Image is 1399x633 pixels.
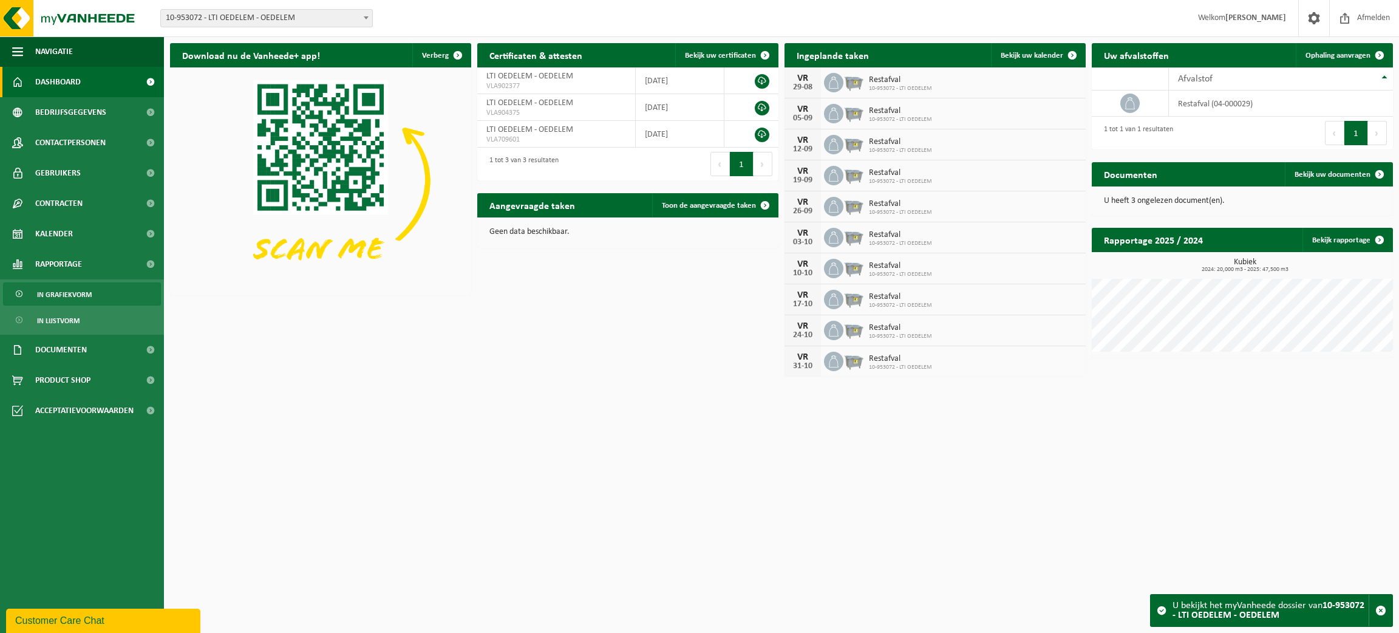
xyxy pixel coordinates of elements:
[412,43,470,67] button: Verberg
[791,259,815,269] div: VR
[791,321,815,331] div: VR
[1344,121,1368,145] button: 1
[869,147,932,154] span: 10-953072 - LTI OEDELEM
[869,106,932,116] span: Restafval
[636,67,724,94] td: [DATE]
[843,195,864,216] img: WB-2500-GAL-GY-01
[1295,171,1370,179] span: Bekijk uw documenten
[843,288,864,309] img: WB-2500-GAL-GY-01
[1092,162,1169,186] h2: Documenten
[869,261,932,271] span: Restafval
[869,85,932,92] span: 10-953072 - LTI OEDELEM
[843,71,864,92] img: WB-2500-GAL-GY-01
[869,364,932,371] span: 10-953072 - LTI OEDELEM
[160,9,373,27] span: 10-953072 - LTI OEDELEM - OEDELEM
[791,135,815,145] div: VR
[1173,601,1364,620] strong: 10-953072 - LTI OEDELEM - OEDELEM
[869,271,932,278] span: 10-953072 - LTI OEDELEM
[791,269,815,278] div: 10-10
[675,43,777,67] a: Bekijk uw certificaten
[483,151,559,177] div: 1 tot 3 van 3 resultaten
[1285,162,1392,186] a: Bekijk uw documenten
[35,36,73,67] span: Navigatie
[1098,267,1393,273] span: 2024: 20,000 m3 - 2025: 47,500 m3
[35,158,81,188] span: Gebruikers
[791,145,815,154] div: 12-09
[35,97,106,128] span: Bedrijfsgegevens
[791,228,815,238] div: VR
[869,354,932,364] span: Restafval
[685,52,756,60] span: Bekijk uw certificaten
[791,290,815,300] div: VR
[1178,74,1213,84] span: Afvalstof
[869,168,932,178] span: Restafval
[791,197,815,207] div: VR
[869,292,932,302] span: Restafval
[791,300,815,309] div: 17-10
[662,202,756,210] span: Toon de aangevraagde taken
[991,43,1084,67] a: Bekijk uw kalender
[486,98,573,108] span: LTI OEDELEM - OEDELEM
[486,81,626,91] span: VLA902377
[37,309,80,332] span: In lijstvorm
[843,102,864,123] img: WB-2500-GAL-GY-01
[422,52,449,60] span: Verberg
[1173,595,1369,626] div: U bekijkt het myVanheede dossier van
[35,188,83,219] span: Contracten
[170,43,332,67] h2: Download nu de Vanheede+ app!
[161,10,372,27] span: 10-953072 - LTI OEDELEM - OEDELEM
[1302,228,1392,252] a: Bekijk rapportage
[35,219,73,249] span: Kalender
[754,152,772,176] button: Next
[843,226,864,247] img: WB-2500-GAL-GY-01
[3,282,161,306] a: In grafiekvorm
[486,125,573,134] span: LTI OEDELEM - OEDELEM
[843,164,864,185] img: WB-2500-GAL-GY-01
[791,207,815,216] div: 26-09
[843,257,864,278] img: WB-2500-GAL-GY-01
[35,335,87,365] span: Documenten
[477,43,594,67] h2: Certificaten & attesten
[486,135,626,145] span: VLA709601
[869,323,932,333] span: Restafval
[35,128,106,158] span: Contactpersonen
[730,152,754,176] button: 1
[1305,52,1370,60] span: Ophaling aanvragen
[869,178,932,185] span: 10-953072 - LTI OEDELEM
[37,283,92,306] span: In grafiekvorm
[791,83,815,92] div: 29-08
[1296,43,1392,67] a: Ophaling aanvragen
[791,166,815,176] div: VR
[3,309,161,332] a: In lijstvorm
[489,228,766,236] p: Geen data beschikbaar.
[869,116,932,123] span: 10-953072 - LTI OEDELEM
[486,72,573,81] span: LTI OEDELEM - OEDELEM
[636,121,724,148] td: [DATE]
[1098,258,1393,273] h3: Kubiek
[869,209,932,216] span: 10-953072 - LTI OEDELEM
[791,74,815,83] div: VR
[869,333,932,340] span: 10-953072 - LTI OEDELEM
[710,152,730,176] button: Previous
[791,114,815,123] div: 05-09
[785,43,881,67] h2: Ingeplande taken
[1001,52,1063,60] span: Bekijk uw kalender
[869,240,932,247] span: 10-953072 - LTI OEDELEM
[791,176,815,185] div: 19-09
[1092,43,1181,67] h2: Uw afvalstoffen
[652,193,777,217] a: Toon de aangevraagde taken
[869,137,932,147] span: Restafval
[1225,13,1286,22] strong: [PERSON_NAME]
[1092,228,1215,251] h2: Rapportage 2025 / 2024
[791,362,815,371] div: 31-10
[791,331,815,340] div: 24-10
[843,350,864,371] img: WB-2500-GAL-GY-01
[1104,197,1381,205] p: U heeft 3 ongelezen document(en).
[35,249,82,279] span: Rapportage
[35,365,90,395] span: Product Shop
[869,302,932,309] span: 10-953072 - LTI OEDELEM
[6,606,203,633] iframe: chat widget
[843,133,864,154] img: WB-2500-GAL-GY-01
[170,67,471,293] img: Download de VHEPlus App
